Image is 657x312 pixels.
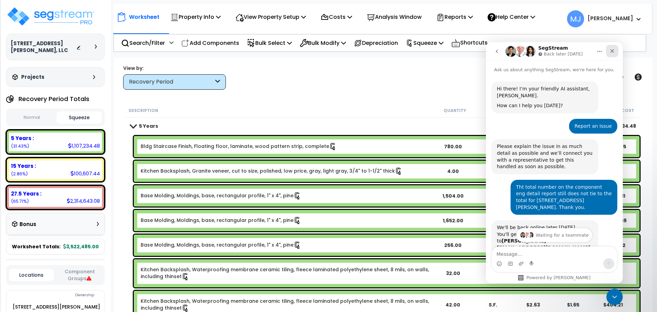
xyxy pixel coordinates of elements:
div: 256.00 [433,242,473,249]
div: Shortcuts [448,35,491,51]
iframe: Intercom live chat [606,289,623,305]
div: 42.00 [433,301,473,308]
div: Ownership [20,291,104,299]
a: Individual Item [141,298,433,312]
div: $404.21 [593,301,633,308]
p: Help Center [488,12,535,22]
div: L.F. [473,217,513,224]
h3: Projects [21,74,44,80]
small: 2.8561495648668482% [11,171,28,177]
div: 4.00 [433,168,473,175]
p: Costs [321,12,352,22]
h3: Bonus [20,222,36,227]
button: Locations [9,269,54,281]
button: Component Groups [57,268,102,282]
small: 65.71051629744342% [11,198,29,204]
button: Squeeze [56,111,102,124]
p: Property Info [170,12,221,22]
p: Analysis Window [367,12,422,22]
div: S.F. [473,301,513,308]
p: Squeeze [406,38,443,48]
small: Quantity [443,108,466,113]
div: 1,107,234.48 [68,142,100,149]
div: L.F. [473,242,513,249]
a: Individual Item [141,266,433,280]
b: [PERSON_NAME] [588,15,633,22]
div: 1,652.00 [433,217,473,224]
a: Individual Item [141,167,402,175]
img: logo_pro_r.png [6,6,95,27]
b: 27.5 Years : [11,190,41,197]
p: Bulk Modify [300,38,346,48]
div: Recovery Period [129,78,214,86]
b: 5 Years : [11,135,34,142]
span: Worksheet Totals: [12,243,61,250]
a: Individual Item [141,143,337,150]
div: $1.65 [553,301,593,308]
div: 100,607.44 [70,170,100,177]
b: 5 Years [139,123,158,129]
div: 1,504.00 [433,192,473,199]
div: 32.00 [433,270,473,277]
p: Search/Filter [121,38,165,48]
small: 31.433334137689727% [11,143,29,149]
p: Depreciation [354,38,398,48]
div: 780.00 [433,143,473,150]
div: S.F. [473,270,513,277]
div: 2,314,643.08 [67,197,100,204]
div: S.F. [473,143,513,150]
a: Individual Item [141,217,301,224]
p: Shortcuts [451,38,488,48]
iframe: Intercom live chat [486,42,623,283]
p: Bulk Select [247,38,292,48]
div: S.F. [473,168,513,175]
div: $2.63 [513,301,553,308]
a: Individual Item [141,192,301,200]
span: MJ [567,10,584,27]
button: Normal [9,112,55,124]
div: Depreciation [350,35,402,51]
p: Worksheet [129,12,159,22]
div: L.F. [473,192,513,199]
div: View by: [123,65,226,72]
a: [STREET_ADDRESS][PERSON_NAME] 100.0% [13,303,100,310]
b: 15 Years : [11,162,36,170]
h3: [STREET_ADDRESS][PERSON_NAME], LLC [11,40,76,54]
h4: Recovery Period Totals [18,96,89,102]
div: Add Components [178,35,243,51]
a: Individual Item [141,241,301,249]
p: Add Components [181,38,239,48]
